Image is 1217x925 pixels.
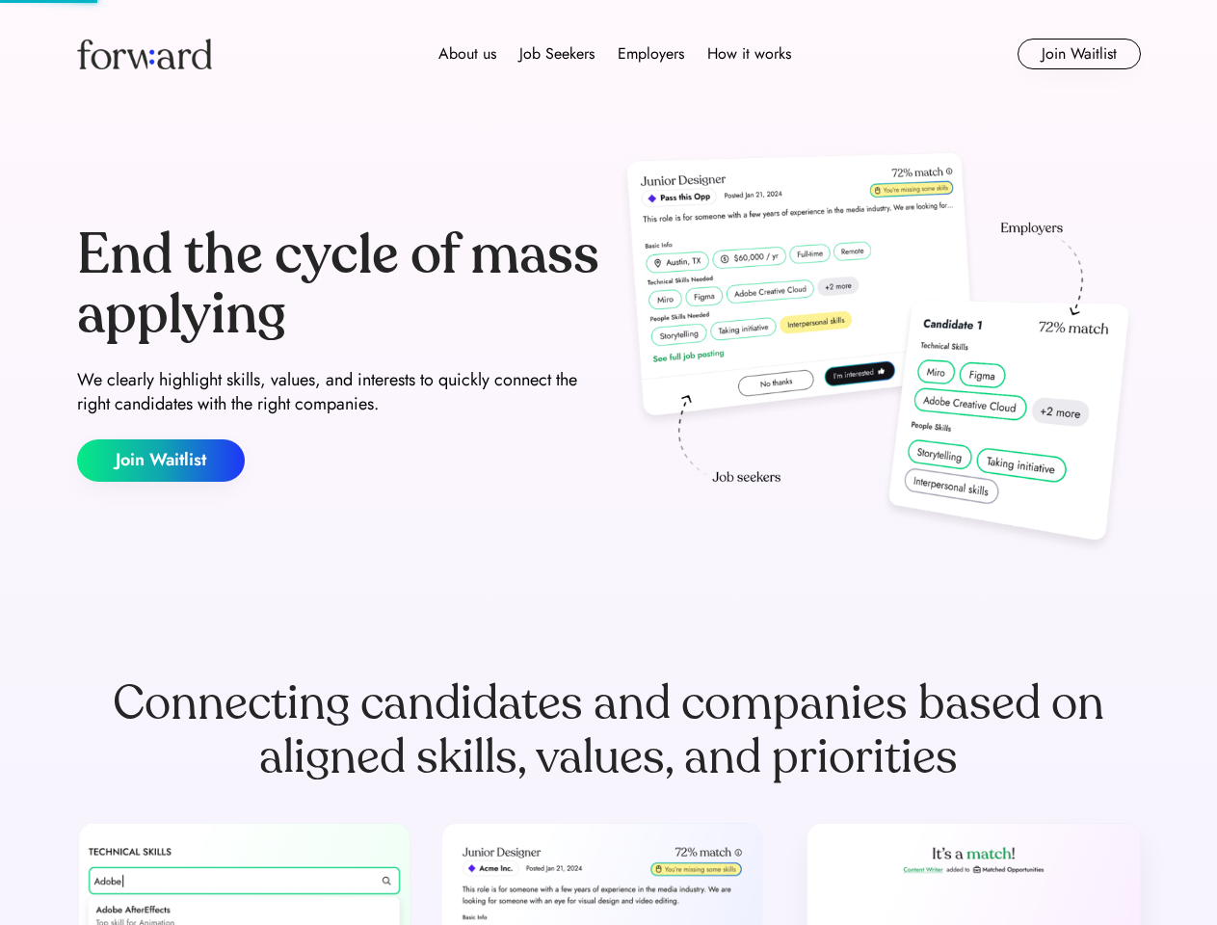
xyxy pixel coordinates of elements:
div: Connecting candidates and companies based on aligned skills, values, and priorities [77,676,1141,784]
div: Job Seekers [519,42,595,66]
div: Employers [618,42,684,66]
button: Join Waitlist [77,439,245,482]
div: About us [438,42,496,66]
button: Join Waitlist [1018,39,1141,69]
img: hero-image.png [617,146,1141,561]
img: Forward logo [77,39,212,69]
div: End the cycle of mass applying [77,225,601,344]
div: How it works [707,42,791,66]
div: We clearly highlight skills, values, and interests to quickly connect the right candidates with t... [77,368,601,416]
